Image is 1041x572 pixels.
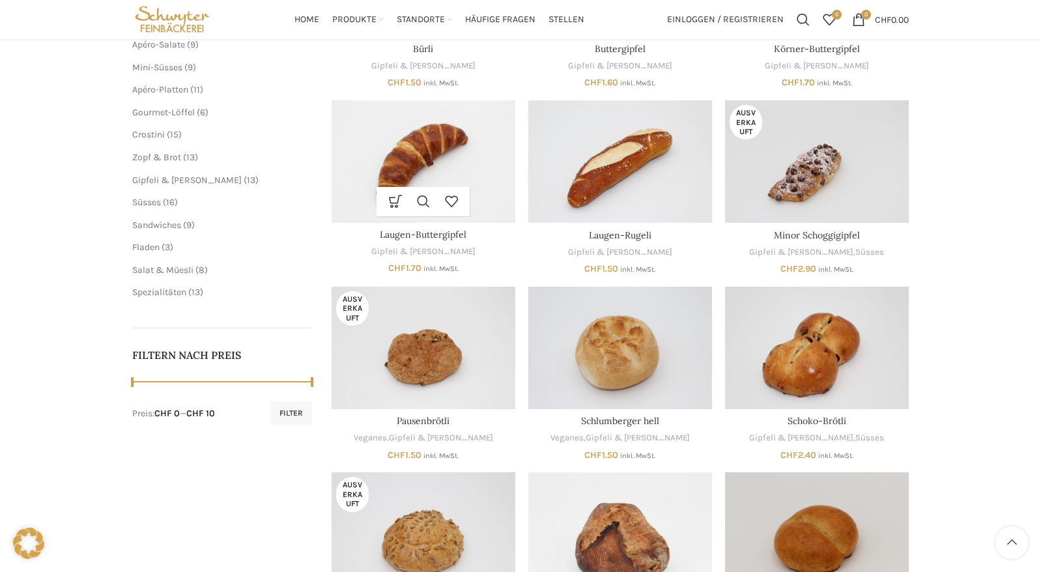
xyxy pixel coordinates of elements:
div: , [725,246,909,259]
a: 0 [816,7,842,33]
span: CHF [388,263,406,274]
a: Buttergipfel [595,43,646,55]
span: 9 [190,39,195,50]
span: CHF [388,77,405,88]
small: inkl. MwSt. [620,451,655,460]
span: 13 [192,287,200,298]
small: inkl. MwSt. [423,451,459,460]
span: 15 [170,129,178,140]
a: Scroll to top button [995,526,1028,559]
bdi: 1.50 [584,263,618,274]
a: Crostini [132,129,165,140]
a: Schoko-Brötli [725,287,909,409]
a: Standorte [397,7,452,33]
h5: Filtern nach Preis [132,348,312,362]
a: Pausenbrötli [332,287,515,409]
span: Ausverkauft [336,291,369,326]
span: Einloggen / Registrieren [667,15,784,24]
span: Home [294,14,319,26]
bdi: 1.60 [584,77,618,88]
span: Stellen [549,14,584,26]
div: Meine Wunschliste [816,7,842,33]
small: inkl. MwSt. [620,265,655,274]
button: Filter [270,401,312,425]
a: Gipfeli & [PERSON_NAME] [568,246,672,259]
span: CHF 10 [186,408,215,419]
a: Pausenbrötli [397,415,449,427]
a: In den Warenkorb legen: „Laugen-Buttergipfel“ [381,187,409,216]
a: Gipfeli & [PERSON_NAME] [749,246,853,259]
span: CHF [584,263,602,274]
a: Gourmet-Löffel [132,107,195,118]
a: Schoko-Brötli [788,415,846,427]
a: Stellen [549,7,584,33]
a: Veganes [354,432,387,444]
bdi: 1.50 [584,450,618,461]
span: Ausverkauft [336,477,369,511]
small: inkl. MwSt. [620,79,655,87]
div: , [725,432,909,444]
span: CHF [782,77,799,88]
span: CHF 0 [154,408,180,419]
a: Laugen-Buttergipfel [332,100,515,223]
a: Gipfeli & [PERSON_NAME] [749,432,853,444]
span: 0 [861,10,871,20]
bdi: 0.00 [875,14,909,25]
small: inkl. MwSt. [818,265,853,274]
a: Gipfeli & [PERSON_NAME] [371,60,476,72]
span: CHF [780,263,798,274]
a: Spezialitäten [132,287,186,298]
a: Laugen-Rugeli [528,100,712,223]
a: Einloggen / Registrieren [661,7,790,33]
span: Häufige Fragen [465,14,535,26]
a: Laugen-Buttergipfel [380,229,466,240]
span: 9 [186,220,192,231]
span: CHF [584,450,602,461]
div: , [528,432,712,444]
span: Mini-Süsses [132,62,182,73]
a: Süsses [855,246,884,259]
div: , [332,432,515,444]
bdi: 1.50 [388,77,421,88]
span: 11 [193,84,200,95]
a: Apéro-Salate [132,39,185,50]
span: CHF [584,77,602,88]
a: Gipfeli & [PERSON_NAME] [132,175,242,186]
a: Apéro-Platten [132,84,188,95]
a: Salat & Müesli [132,265,193,276]
a: Körner-Buttergipfel [774,43,860,55]
a: Gipfeli & [PERSON_NAME] [389,432,493,444]
a: Schnellansicht [409,187,437,216]
a: Sandwiches [132,220,181,231]
span: CHF [875,14,891,25]
bdi: 2.40 [780,450,816,461]
a: Bürli [413,43,433,55]
a: Schlumberger hell [528,287,712,409]
small: inkl. MwSt. [818,451,853,460]
a: Fladen [132,242,160,253]
span: 6 [200,107,205,118]
span: 3 [165,242,170,253]
span: CHF [388,450,405,461]
span: 0 [832,10,842,20]
span: 16 [166,197,175,208]
a: Gipfeli & [PERSON_NAME] [765,60,869,72]
a: Zopf & Brot [132,152,181,163]
bdi: 2.90 [780,263,816,274]
div: Suchen [790,7,816,33]
a: Süsses [132,197,161,208]
span: 8 [199,265,205,276]
a: Laugen-Rugeli [589,229,651,241]
span: Ausverkauft [730,105,762,139]
a: Veganes [550,432,584,444]
div: Main navigation [219,7,661,33]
